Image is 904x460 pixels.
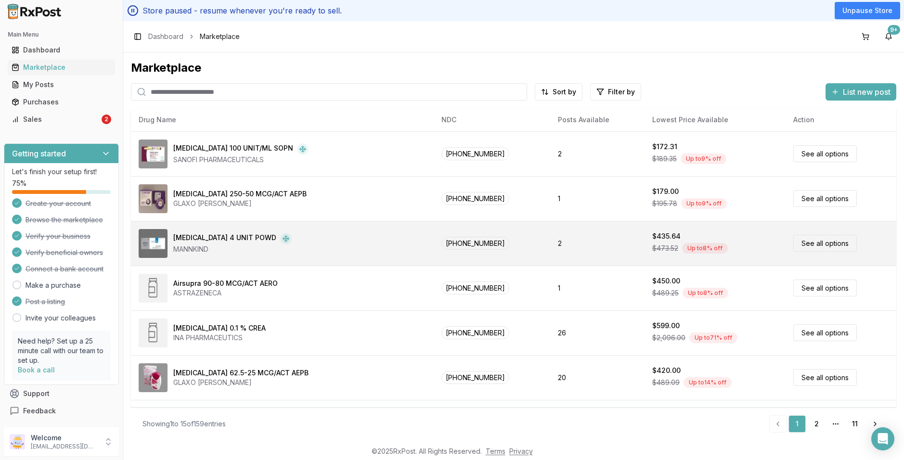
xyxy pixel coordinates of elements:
[4,42,119,58] button: Dashboard
[173,143,293,155] div: [MEDICAL_DATA] 100 UNIT/ML SOPN
[652,142,677,152] div: $172.31
[652,366,681,375] div: $420.00
[550,310,644,355] td: 26
[881,29,896,44] button: 9+
[486,447,505,455] a: Terms
[684,377,732,388] div: Up to 14 % off
[4,94,119,110] button: Purchases
[173,378,309,387] div: GLAXO [PERSON_NAME]
[652,288,679,298] span: $489.25
[683,288,728,298] div: Up to 8 % off
[550,108,644,131] th: Posts Available
[535,83,582,101] button: Sort by
[808,415,825,433] a: 2
[4,4,65,19] img: RxPost Logo
[441,281,509,294] span: [PHONE_NUMBER]
[441,326,509,339] span: [PHONE_NUMBER]
[12,167,111,177] p: Let's finish your setup first!
[441,147,509,160] span: [PHONE_NUMBER]
[139,319,168,347] img: Amcinonide 0.1 % CREA
[148,32,240,41] nav: breadcrumb
[550,355,644,400] td: 20
[590,83,641,101] button: Filter by
[793,235,857,252] a: See all options
[652,187,679,196] div: $179.00
[4,402,119,420] button: Feedback
[793,190,857,207] a: See all options
[793,369,857,386] a: See all options
[26,297,65,307] span: Post a listing
[173,279,278,288] div: Airsupra 90-80 MCG/ACT AERO
[4,77,119,92] button: My Posts
[652,231,681,241] div: $435.64
[139,140,168,168] img: Admelog SoloStar 100 UNIT/ML SOPN
[608,87,635,97] span: Filter by
[769,415,885,433] nav: pagination
[8,59,115,76] a: Marketplace
[139,229,168,258] img: Afrezza 4 UNIT POWD
[26,264,103,274] span: Connect a bank account
[139,184,168,213] img: Advair Diskus 250-50 MCG/ACT AEPB
[200,32,240,41] span: Marketplace
[26,215,103,225] span: Browse the marketplace
[12,179,26,188] span: 75 %
[173,244,292,254] div: MANNKIND
[681,198,727,209] div: Up to 9 % off
[148,32,183,41] a: Dashboard
[23,406,56,416] span: Feedback
[682,243,728,254] div: Up to 8 % off
[835,2,900,19] button: Unpause Store
[441,237,509,250] span: [PHONE_NUMBER]
[550,221,644,266] td: 2
[173,199,307,208] div: GLAXO [PERSON_NAME]
[26,231,90,241] span: Verify your business
[788,415,806,433] a: 1
[173,323,266,333] div: [MEDICAL_DATA] 0.1 % CREA
[12,148,66,159] h3: Getting started
[173,155,309,165] div: SANOFI PHARMACEUTICALS
[843,86,891,98] span: List new post
[509,447,533,455] a: Privacy
[786,108,896,131] th: Action
[10,434,25,449] img: User avatar
[8,76,115,93] a: My Posts
[31,443,98,450] p: [EMAIL_ADDRESS][DOMAIN_NAME]
[173,368,309,378] div: [MEDICAL_DATA] 62.5-25 MCG/ACT AEPB
[12,97,111,107] div: Purchases
[652,243,678,253] span: $473.52
[652,378,680,387] span: $489.09
[550,176,644,221] td: 1
[553,87,576,97] span: Sort by
[173,233,276,244] div: [MEDICAL_DATA] 4 UNIT POWD
[173,288,278,298] div: ASTRAZENECA
[173,189,307,199] div: [MEDICAL_DATA] 250-50 MCG/ACT AEPB
[4,112,119,127] button: Sales2
[652,154,677,164] span: $189.35
[793,324,857,341] a: See all options
[550,131,644,176] td: 2
[434,108,551,131] th: NDC
[26,199,91,208] span: Create your account
[142,5,342,16] p: Store paused - resume whenever you're ready to sell.
[550,266,644,310] td: 1
[793,145,857,162] a: See all options
[173,333,266,343] div: INA PHARMACEUTICS
[4,60,119,75] button: Marketplace
[8,31,115,38] h2: Main Menu
[18,336,105,365] p: Need help? Set up a 25 minute call with our team to set up.
[865,415,885,433] a: Go to next page
[689,332,737,343] div: Up to 71 % off
[645,108,786,131] th: Lowest Price Available
[441,371,509,384] span: [PHONE_NUMBER]
[31,433,98,443] p: Welcome
[26,281,81,290] a: Make a purchase
[139,274,168,303] img: Airsupra 90-80 MCG/ACT AERO
[826,88,896,98] a: List new post
[8,41,115,59] a: Dashboard
[550,400,644,445] td: 2
[12,63,111,72] div: Marketplace
[131,60,896,76] div: Marketplace
[846,415,864,433] a: 11
[12,115,100,124] div: Sales
[142,419,226,429] div: Showing 1 to 15 of 159 entries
